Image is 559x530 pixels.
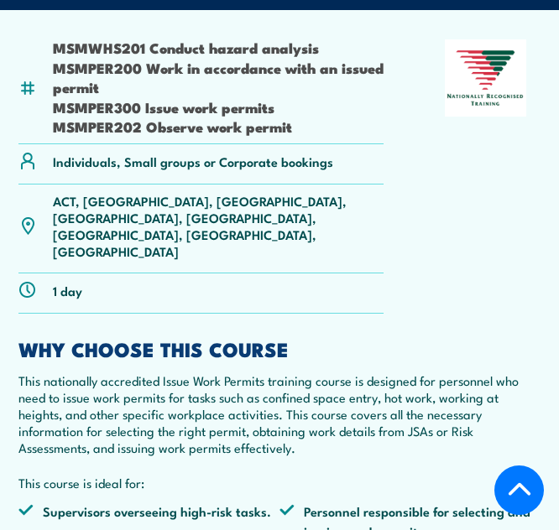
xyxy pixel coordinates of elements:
p: This course is ideal for: [18,475,541,491]
li: MSMPER200 Work in accordance with an issued permit [53,58,384,97]
h2: WHY CHOOSE THIS COURSE [18,340,541,357]
li: MSMPER300 Issue work permits [53,97,384,117]
p: 1 day [53,282,82,299]
img: Nationally Recognised Training logo. [445,39,526,117]
li: MSMPER202 Observe work permit [53,117,384,136]
li: MSMWHS201 Conduct hazard analysis [53,38,384,57]
p: This nationally accredited Issue Work Permits training course is designed for personnel who need ... [18,372,541,456]
p: Individuals, Small groups or Corporate bookings [53,153,333,169]
p: ACT, [GEOGRAPHIC_DATA], [GEOGRAPHIC_DATA], [GEOGRAPHIC_DATA], [GEOGRAPHIC_DATA], [GEOGRAPHIC_DATA... [53,192,384,259]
